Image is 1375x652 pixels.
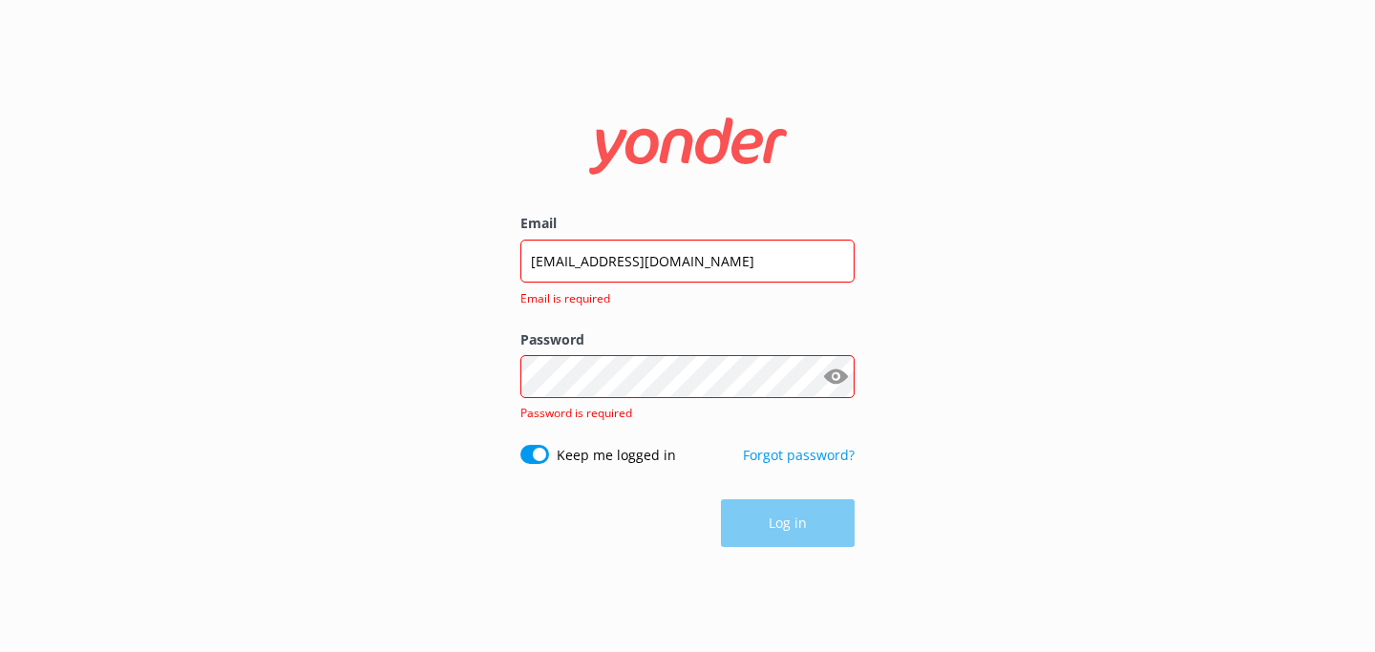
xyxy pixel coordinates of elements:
[520,405,632,421] span: Password is required
[520,213,855,234] label: Email
[520,329,855,350] label: Password
[816,358,855,396] button: Show password
[557,445,676,466] label: Keep me logged in
[520,289,843,307] span: Email is required
[520,240,855,283] input: user@emailaddress.com
[743,446,855,464] a: Forgot password?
